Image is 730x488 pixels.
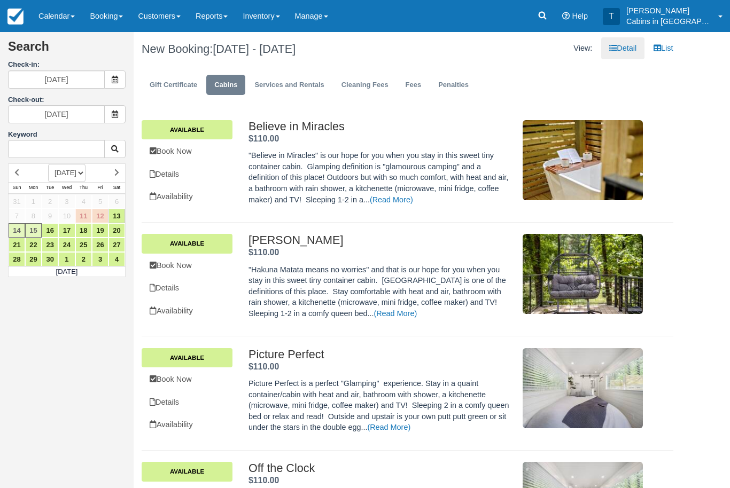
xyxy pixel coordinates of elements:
[248,150,511,205] p: "Believe in Miracles" is our hope for you when you stay in this sweet tiny container cabin. Glamp...
[367,423,410,431] a: (Read More)
[206,75,245,96] a: Cabins
[142,43,399,56] h1: New Booking:
[92,252,108,266] a: 3
[25,194,42,209] a: 1
[92,223,108,238] a: 19
[646,37,681,59] a: List
[248,362,279,371] strong: Price: $110
[248,234,511,247] h2: [PERSON_NAME]
[108,182,125,194] th: Sat
[142,462,232,481] a: Available
[370,195,413,204] a: (Read More)
[430,75,477,96] a: Penalties
[7,9,24,25] img: checkfront-main-nav-mini-logo.png
[603,8,620,25] div: T
[142,140,232,162] a: Book Now
[248,248,279,257] strong: Price: $110
[142,120,232,139] a: Available
[248,378,511,433] p: Picture Perfect is a perfect "Glamping" experience. Stay in a quaint container/cabin with heat an...
[9,194,25,209] a: 31
[58,209,75,223] a: 10
[523,348,643,428] img: M304-1
[75,252,92,266] a: 2
[42,223,58,238] a: 16
[58,182,75,194] th: Wed
[248,462,511,475] h2: Off the Clock
[142,277,232,299] a: Details
[42,238,58,252] a: 23
[9,266,126,277] td: [DATE]
[8,60,126,70] label: Check-in:
[75,182,92,194] th: Thu
[246,75,332,96] a: Services and Rentals
[9,238,25,252] a: 21
[333,75,397,96] a: Cleaning Fees
[92,194,108,209] a: 5
[142,368,232,390] a: Book Now
[108,209,125,223] a: 13
[92,209,108,223] a: 12
[58,223,75,238] a: 17
[142,255,232,277] a: Book Now
[58,238,75,252] a: 24
[142,300,232,322] a: Availability
[9,223,25,238] a: 14
[142,348,232,367] a: Available
[626,5,712,16] p: [PERSON_NAME]
[398,75,430,96] a: Fees
[142,163,232,185] a: Details
[9,182,25,194] th: Sun
[248,120,511,133] h2: Believe in Miracles
[58,252,75,266] a: 1
[42,252,58,266] a: 30
[104,140,126,158] button: Keyword Search
[626,16,712,27] p: Cabins in [GEOGRAPHIC_DATA]
[565,37,600,59] li: View:
[374,309,417,318] a: (Read More)
[523,234,643,314] img: M305-2
[58,194,75,209] a: 3
[108,194,125,209] a: 6
[523,120,643,200] img: M306-6
[248,264,511,319] p: "Hakuna Matata means no worries" and that is our hope for you when you stay in this sweet tiny co...
[92,182,108,194] th: Fri
[248,134,279,143] strong: Price: $110
[108,252,125,266] a: 4
[601,37,644,59] a: Detail
[92,238,108,252] a: 26
[213,42,296,56] span: [DATE] - [DATE]
[8,130,37,138] label: Keyword
[75,238,92,252] a: 25
[142,234,232,253] a: Available
[75,209,92,223] a: 11
[572,12,588,20] span: Help
[25,182,42,194] th: Mon
[8,40,126,60] h2: Search
[42,209,58,223] a: 9
[8,96,44,104] label: Check-out:
[248,476,279,485] strong: Price: $110
[25,209,42,223] a: 8
[9,209,25,223] a: 7
[142,391,232,413] a: Details
[142,186,232,208] a: Availability
[42,182,58,194] th: Tue
[9,252,25,266] a: 28
[142,75,205,96] a: Gift Certificate
[42,194,58,209] a: 2
[75,223,92,238] a: 18
[25,252,42,266] a: 29
[562,12,570,20] i: Help
[248,348,511,361] h2: Picture Perfect
[75,194,92,209] a: 4
[142,414,232,436] a: Availability
[25,223,42,238] a: 15
[108,238,125,252] a: 27
[25,238,42,252] a: 22
[108,223,125,238] a: 20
